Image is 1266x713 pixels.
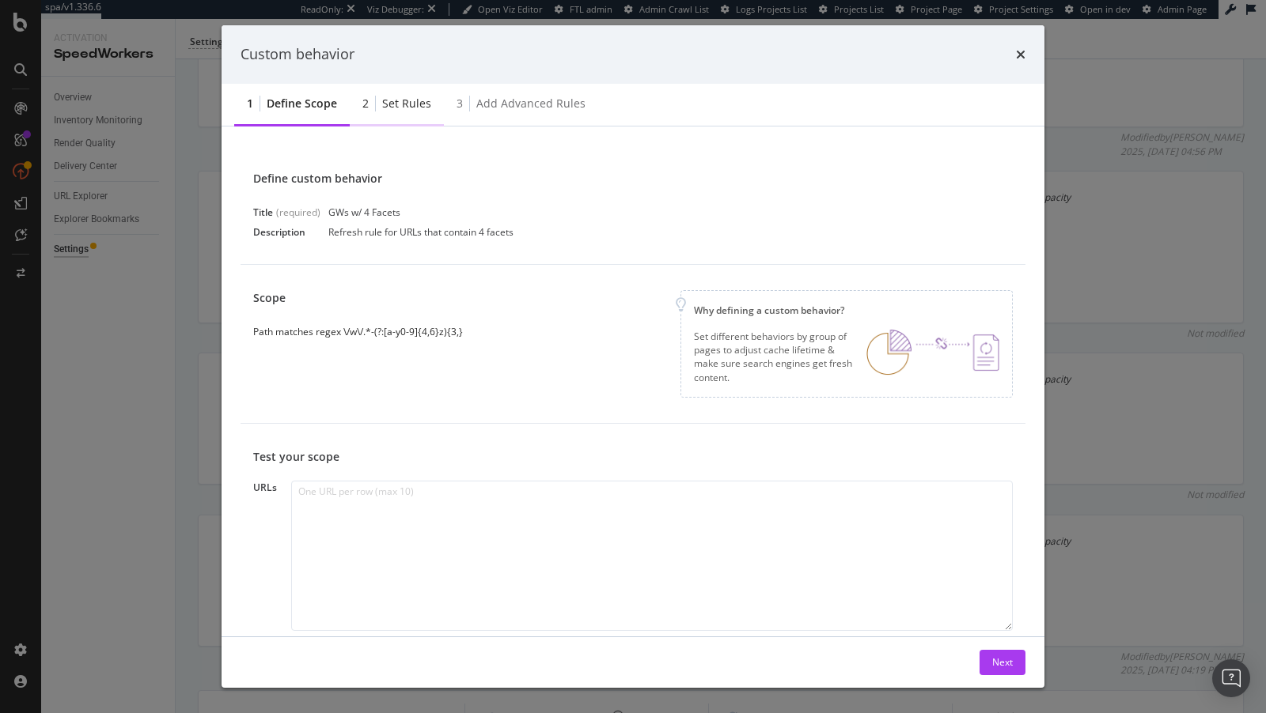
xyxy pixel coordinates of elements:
div: 1 [247,96,253,111]
div: Scope [253,290,463,306]
div: 2 [362,96,369,111]
div: Set rules [382,96,431,111]
div: Define scope [267,96,337,111]
div: Title [253,206,273,219]
div: Define custom behavior [253,171,1013,187]
div: Description [253,225,328,239]
div: Path matches regex \/w\/.*-(?:[a-y0-9]{4,6}z){3,} [253,325,463,338]
div: Refresh rule for URLs that contain 4 facets [328,225,613,239]
div: URLs [253,481,291,494]
button: Next [980,650,1025,675]
div: 3 [457,96,463,111]
div: Test your scope [253,449,1013,465]
div: Why defining a custom behavior? [694,304,999,317]
div: Open Intercom Messenger [1212,659,1250,697]
div: times [1016,44,1025,65]
div: Add advanced rules [476,96,586,111]
div: Set different behaviors by group of pages to adjust cache lifetime & make sure search engines get... [694,330,854,384]
div: GWs w/ 4 Facets [328,206,613,219]
div: Custom behavior [241,44,354,65]
img: DEDJSpvk.png [866,330,999,375]
div: Next [992,655,1013,669]
div: modal [222,25,1044,688]
div: (required) [276,206,320,219]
